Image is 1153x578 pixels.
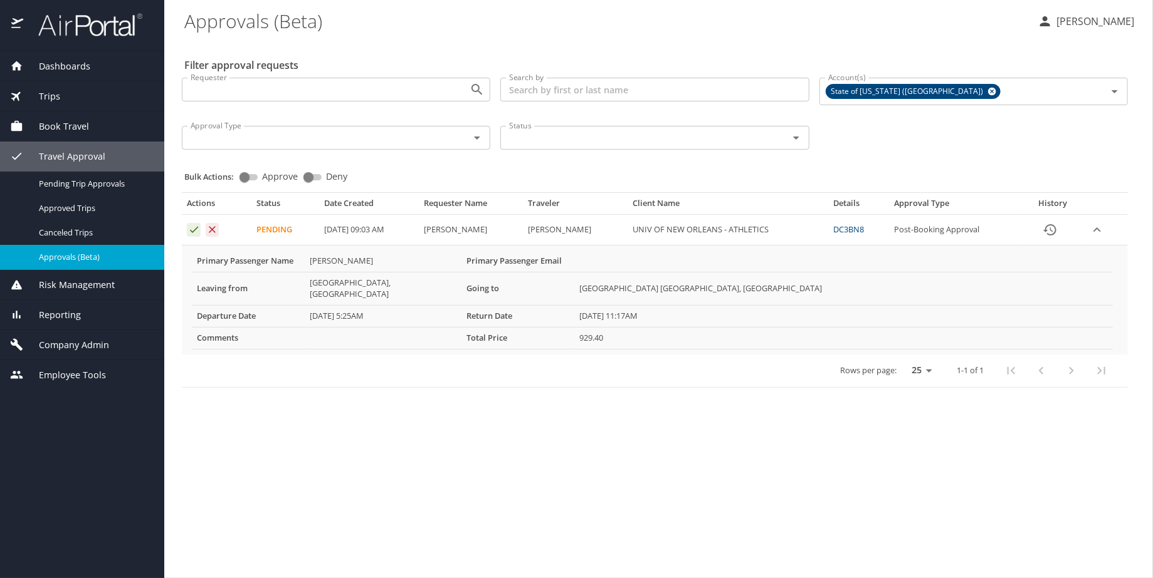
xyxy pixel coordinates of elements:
[889,215,1023,245] td: Post-Booking Approval
[1106,83,1124,100] button: Open
[184,55,298,75] h2: Filter approval requests
[23,59,90,73] span: Dashboards
[305,305,461,327] td: [DATE] 5:25AM
[23,308,81,322] span: Reporting
[833,224,864,235] a: DC3BN8
[574,327,1113,349] td: 929.40
[840,366,897,374] p: Rows per page:
[23,90,60,103] span: Trips
[39,178,149,190] span: Pending Trip Approvals
[826,85,991,98] span: State of [US_STATE] ([GEOGRAPHIC_DATA])
[628,215,829,245] td: UNIV OF NEW ORLEANS - ATHLETICS
[184,171,244,182] p: Bulk Actions:
[23,338,109,352] span: Company Admin
[902,361,937,379] select: rows per page
[187,223,201,237] button: Approve request
[206,223,219,237] button: Deny request
[524,198,628,214] th: Traveler
[182,198,251,214] th: Actions
[23,120,89,133] span: Book Travel
[787,129,805,147] button: Open
[828,198,889,214] th: Details
[39,202,149,214] span: Approved Trips
[23,278,115,292] span: Risk Management
[182,198,1128,387] table: Approval table
[461,250,574,272] th: Primary Passenger Email
[468,81,486,98] button: Open
[889,198,1023,214] th: Approval Type
[1035,215,1065,245] button: History
[184,1,1028,40] h1: Approvals (Beta)
[192,327,305,349] th: Comments
[326,172,347,181] span: Deny
[192,305,305,327] th: Departure Date
[305,272,461,305] td: [GEOGRAPHIC_DATA], [GEOGRAPHIC_DATA]
[192,250,1113,349] table: More info for approvals
[23,368,106,382] span: Employee Tools
[11,13,24,37] img: icon-airportal.png
[39,251,149,263] span: Approvals (Beta)
[461,305,574,327] th: Return Date
[461,272,574,305] th: Going to
[24,13,142,37] img: airportal-logo.png
[262,172,298,181] span: Approve
[419,215,523,245] td: [PERSON_NAME]
[251,215,319,245] td: Pending
[524,215,628,245] td: [PERSON_NAME]
[468,129,486,147] button: Open
[628,198,829,214] th: Client Name
[251,198,319,214] th: Status
[23,150,105,163] span: Travel Approval
[419,198,523,214] th: Requester Name
[957,366,984,374] p: 1-1 of 1
[500,78,809,101] input: Search by first or last name
[39,227,149,239] span: Canceled Trips
[574,272,1113,305] td: [GEOGRAPHIC_DATA] [GEOGRAPHIC_DATA], [GEOGRAPHIC_DATA]
[574,305,1113,327] td: [DATE] 11:17AM
[826,84,1001,99] div: State of [US_STATE] ([GEOGRAPHIC_DATA])
[1088,220,1107,239] button: expand row
[1023,198,1083,214] th: History
[1033,10,1139,33] button: [PERSON_NAME]
[461,327,574,349] th: Total Price
[305,250,461,272] td: [PERSON_NAME]
[192,250,305,272] th: Primary Passenger Name
[319,198,419,214] th: Date Created
[319,215,419,245] td: [DATE] 09:03 AM
[1053,14,1134,29] p: [PERSON_NAME]
[192,272,305,305] th: Leaving from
